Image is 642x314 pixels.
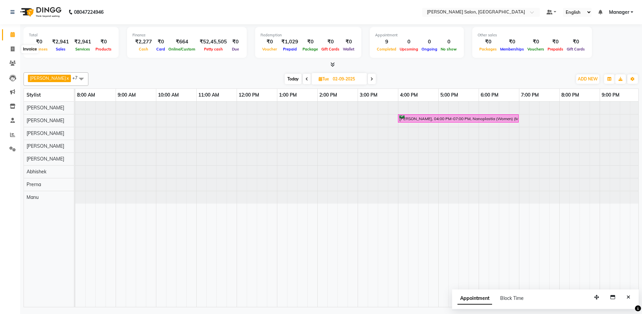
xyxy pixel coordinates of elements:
[301,38,320,46] div: ₹0
[498,47,526,51] span: Memberships
[500,295,524,301] span: Block Time
[578,76,598,81] span: ADD NEW
[260,47,279,51] span: Voucher
[398,90,419,100] a: 4:00 PM
[27,143,64,149] span: [PERSON_NAME]
[137,47,150,51] span: Cash
[155,38,167,46] div: ₹0
[565,38,587,46] div: ₹0
[155,47,167,51] span: Card
[49,38,72,46] div: ₹2,941
[320,38,341,46] div: ₹0
[27,117,64,124] span: [PERSON_NAME]
[27,169,46,175] span: Abhishek
[156,90,180,100] a: 10:00 AM
[375,32,458,38] div: Appointment
[498,38,526,46] div: ₹0
[116,90,137,100] a: 9:00 AM
[420,38,439,46] div: 0
[281,47,298,51] span: Prepaid
[237,90,261,100] a: 12:00 PM
[420,47,439,51] span: Ongoing
[17,3,63,22] img: logo
[260,38,279,46] div: ₹0
[479,90,500,100] a: 6:00 PM
[260,32,356,38] div: Redemption
[609,9,629,16] span: Manager
[279,38,301,46] div: ₹1,029
[132,32,241,38] div: Finance
[202,47,225,51] span: Petty cash
[27,181,41,187] span: Prerna
[546,38,565,46] div: ₹0
[29,32,113,38] div: Total
[331,74,364,84] input: 2025-09-02
[624,292,633,303] button: Close
[398,38,420,46] div: 0
[600,90,621,100] a: 9:00 PM
[478,47,498,51] span: Packages
[21,45,38,53] div: Invoice
[375,47,398,51] span: Completed
[526,38,546,46] div: ₹0
[398,47,420,51] span: Upcoming
[301,47,320,51] span: Package
[167,47,197,51] span: Online/Custom
[317,76,331,81] span: Tue
[66,75,69,81] a: x
[27,156,64,162] span: [PERSON_NAME]
[277,90,298,100] a: 1:00 PM
[74,3,104,22] b: 08047224946
[565,47,587,51] span: Gift Cards
[72,75,83,80] span: +7
[457,292,492,305] span: Appointment
[560,90,581,100] a: 8:00 PM
[358,90,379,100] a: 3:00 PM
[197,90,221,100] a: 11:00 AM
[519,90,540,100] a: 7:00 PM
[72,38,94,46] div: ₹2,941
[341,47,356,51] span: Wallet
[27,92,41,98] span: Stylist
[30,75,66,81] span: [PERSON_NAME]
[27,130,64,136] span: [PERSON_NAME]
[230,47,241,51] span: Due
[167,38,197,46] div: ₹664
[75,90,97,100] a: 8:00 AM
[74,47,92,51] span: Services
[439,90,460,100] a: 5:00 PM
[197,38,230,46] div: ₹52,45,505
[576,74,599,84] button: ADD NEW
[27,105,64,111] span: [PERSON_NAME]
[439,47,458,51] span: No show
[526,47,546,51] span: Vouchers
[341,38,356,46] div: ₹0
[399,115,518,122] div: [PERSON_NAME], 04:00 PM-07:00 PM, Nanoplastia (Women) (Medium)
[27,194,39,200] span: Manu
[94,38,113,46] div: ₹0
[54,47,67,51] span: Sales
[285,74,302,84] span: Today
[546,47,565,51] span: Prepaids
[94,47,113,51] span: Products
[230,38,241,46] div: ₹0
[478,32,587,38] div: Other sales
[318,90,339,100] a: 2:00 PM
[375,38,398,46] div: 9
[320,47,341,51] span: Gift Cards
[478,38,498,46] div: ₹0
[29,38,49,46] div: ₹0
[439,38,458,46] div: 0
[132,38,155,46] div: ₹2,277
